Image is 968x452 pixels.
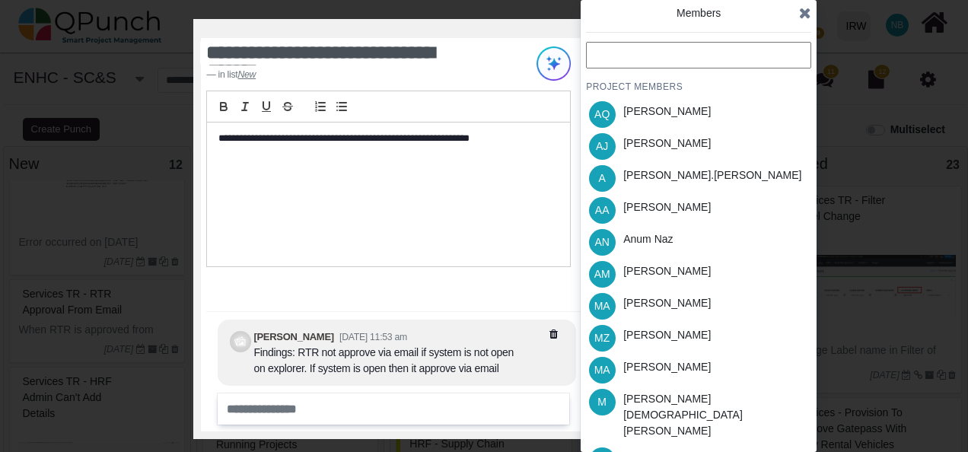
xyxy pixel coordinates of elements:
[253,331,333,342] b: [PERSON_NAME]
[589,293,616,320] span: Mahmood Ashraf
[537,46,571,81] img: Try writing with AI
[623,359,711,375] div: [PERSON_NAME]
[623,135,711,151] div: [PERSON_NAME]
[597,396,607,407] span: M
[594,237,609,247] span: AN
[237,69,256,80] u: New
[599,173,606,183] span: A
[339,332,407,342] small: [DATE] 11:53 am
[589,389,616,415] span: Muhammad.shoaib
[589,101,616,128] span: Aamar Qayum
[589,197,616,224] span: Ahad Ahmed Taji
[589,165,616,192] span: Adil.shahzad
[589,261,616,288] span: Asad Malik
[589,357,616,384] span: Morufu Adesanya
[623,167,801,183] div: [PERSON_NAME].[PERSON_NAME]
[623,231,673,247] div: Anum Naz
[253,345,520,377] div: Findings: RTR not approve via email if system is not open on explorer. If system is open then it ...
[623,391,806,439] div: [PERSON_NAME][DEMOGRAPHIC_DATA][PERSON_NAME]
[623,295,711,311] div: [PERSON_NAME]
[594,109,610,119] span: AQ
[623,103,711,119] div: [PERSON_NAME]
[595,205,610,215] span: AA
[594,333,610,343] span: MZ
[589,133,616,160] span: Abdullah Jahangir
[586,81,811,93] h4: PROJECT MEMBERS
[623,199,711,215] div: [PERSON_NAME]
[589,325,616,352] span: Mohammed Zabhier
[677,7,721,19] span: Members
[594,301,610,311] span: MA
[594,269,610,279] span: AM
[594,364,610,375] span: MA
[596,141,608,151] span: AJ
[237,69,256,80] cite: Source Title
[623,327,711,343] div: [PERSON_NAME]
[206,68,506,81] footer: in list
[589,229,616,256] span: Anum Naz
[623,263,711,279] div: [PERSON_NAME]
